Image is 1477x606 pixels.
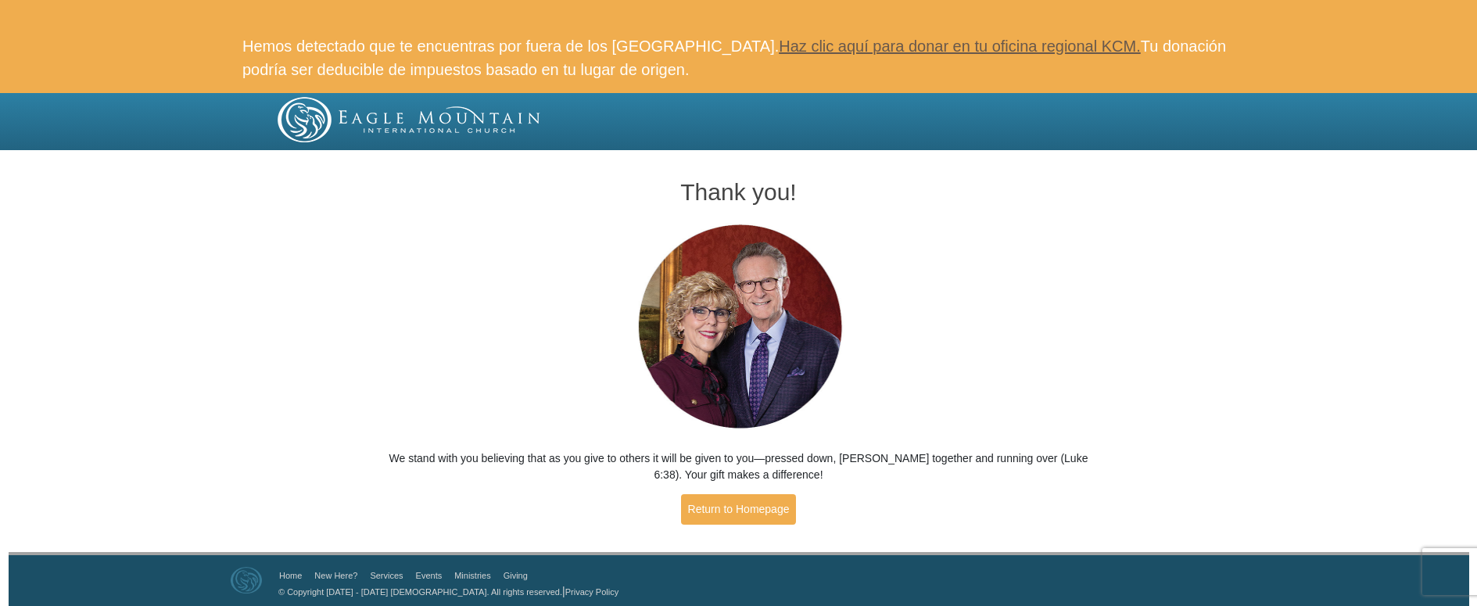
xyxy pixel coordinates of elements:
img: Eagle Mountain International Church [231,567,262,593]
p: | [273,583,618,600]
a: New Here? [314,571,357,580]
img: Pastors George and Terri Pearsons [623,220,854,435]
img: EMIC [278,97,542,142]
a: Giving [504,571,528,580]
a: Haz clic aquí para donar en tu oficina regional KCM. [779,38,1140,55]
a: Services [370,571,403,580]
a: Privacy Policy [565,587,618,597]
a: Ministries [454,571,490,580]
div: Hemos detectado que te encuentras por fuera de los [GEOGRAPHIC_DATA]. Tu donación podría ser dedu... [231,23,1246,93]
h1: Thank you! [378,179,1100,205]
a: Home [279,571,302,580]
a: Events [416,571,443,580]
a: Return to Homepage [681,494,797,525]
p: We stand with you believing that as you give to others it will be given to you—pressed down, [PER... [378,450,1100,483]
a: © Copyright [DATE] - [DATE] [DEMOGRAPHIC_DATA]. All rights reserved. [278,587,562,597]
